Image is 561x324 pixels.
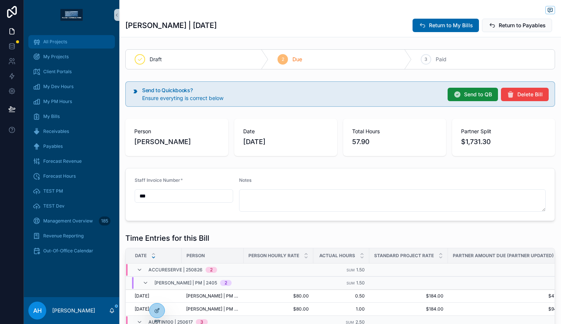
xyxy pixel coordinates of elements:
div: 2 [225,280,227,286]
span: Paid [436,56,446,63]
span: Ensure everyting is correct below [142,95,223,101]
img: App logo [60,9,83,21]
a: My Bills [28,110,115,123]
span: Total Hours [352,128,437,135]
span: Send to QB [464,91,492,98]
span: Payables [43,143,63,149]
span: Date [135,253,147,259]
span: Return to My Bills [429,22,473,29]
span: [DATE] [243,137,328,147]
h1: [PERSON_NAME] | [DATE] [125,20,217,31]
span: [PERSON_NAME] | PM | 2405 [186,293,239,299]
span: Standard Project Rate [374,253,434,259]
span: Receivables [43,128,69,134]
span: TEST PM [43,188,63,194]
span: Staff Invoice Number [135,177,180,183]
span: Draft [150,56,162,63]
span: [PERSON_NAME] | PM | 2405 [154,280,217,286]
a: My Dev Hours [28,80,115,93]
span: $184.00 [374,306,444,312]
span: Out-Of-Office Calendar [43,248,93,254]
span: [DATE] [135,306,149,312]
span: Revenue Reporting [43,233,84,239]
span: 2 [282,56,284,62]
span: [PERSON_NAME] | PM | 2405 [186,306,239,312]
a: Out-Of-Office Calendar [28,244,115,258]
button: Delete Bill [501,88,549,101]
span: $1,731.30 [461,137,546,147]
span: Forecast Revenue [43,158,82,164]
span: Person [134,128,219,135]
a: My Projects [28,50,115,63]
span: Return to Payables [499,22,546,29]
a: Receivables [28,125,115,138]
small: Sum [347,268,355,272]
h1: Time Entries for this Bill [125,233,209,243]
span: $184.00 [374,293,444,299]
span: Person Hourly Rate [248,253,299,259]
span: [DATE] [135,293,149,299]
p: [PERSON_NAME] [52,307,95,314]
span: My Dev Hours [43,84,73,90]
span: 1.50 [356,280,365,286]
div: 185 [99,216,110,225]
span: 1.50 [356,267,365,272]
span: My Bills [43,113,60,119]
a: Management Overview185 [28,214,115,228]
span: Management Overview [43,218,93,224]
span: All Projects [43,39,67,45]
small: Sum [347,281,355,285]
a: Client Portals [28,65,115,78]
span: Client Portals [43,69,72,75]
span: My PM Hours [43,99,72,105]
a: TEST Dev [28,199,115,213]
span: My Projects [43,54,69,60]
span: $80.00 [248,306,309,312]
span: 3 [424,56,427,62]
span: TEST Dev [43,203,65,209]
span: $80.00 [248,293,309,299]
a: Revenue Reporting [28,229,115,243]
button: Return to Payables [482,19,552,32]
a: TEST PM [28,184,115,198]
span: AccuReserve | 250826 [148,267,203,273]
span: Actual Hours [319,253,355,259]
a: Payables [28,140,115,153]
span: Forecast Hours [43,173,76,179]
div: scrollable content [24,30,119,267]
span: Person [187,253,205,259]
div: Ensure everyting is correct below [142,94,442,102]
button: Return to My Bills [413,19,479,32]
button: Send to QB [448,88,498,101]
span: Partner Split [461,128,546,135]
a: My PM Hours [28,95,115,108]
span: Date [243,128,328,135]
span: Partner Amount Due (Partner Updated) [453,253,554,259]
a: Forecast Hours [28,169,115,183]
span: [PERSON_NAME] [134,137,191,147]
span: 0.50 [318,293,365,299]
a: Forecast Revenue [28,155,115,168]
span: 1.00 [318,306,365,312]
span: 57.90 [352,137,437,147]
span: AH [33,306,42,315]
div: 2 [210,267,213,273]
h5: Send to Quickbooks? [142,88,442,93]
span: Delete Bill [517,91,543,98]
a: All Projects [28,35,115,49]
span: Notes [239,177,251,183]
span: Due [292,56,302,63]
